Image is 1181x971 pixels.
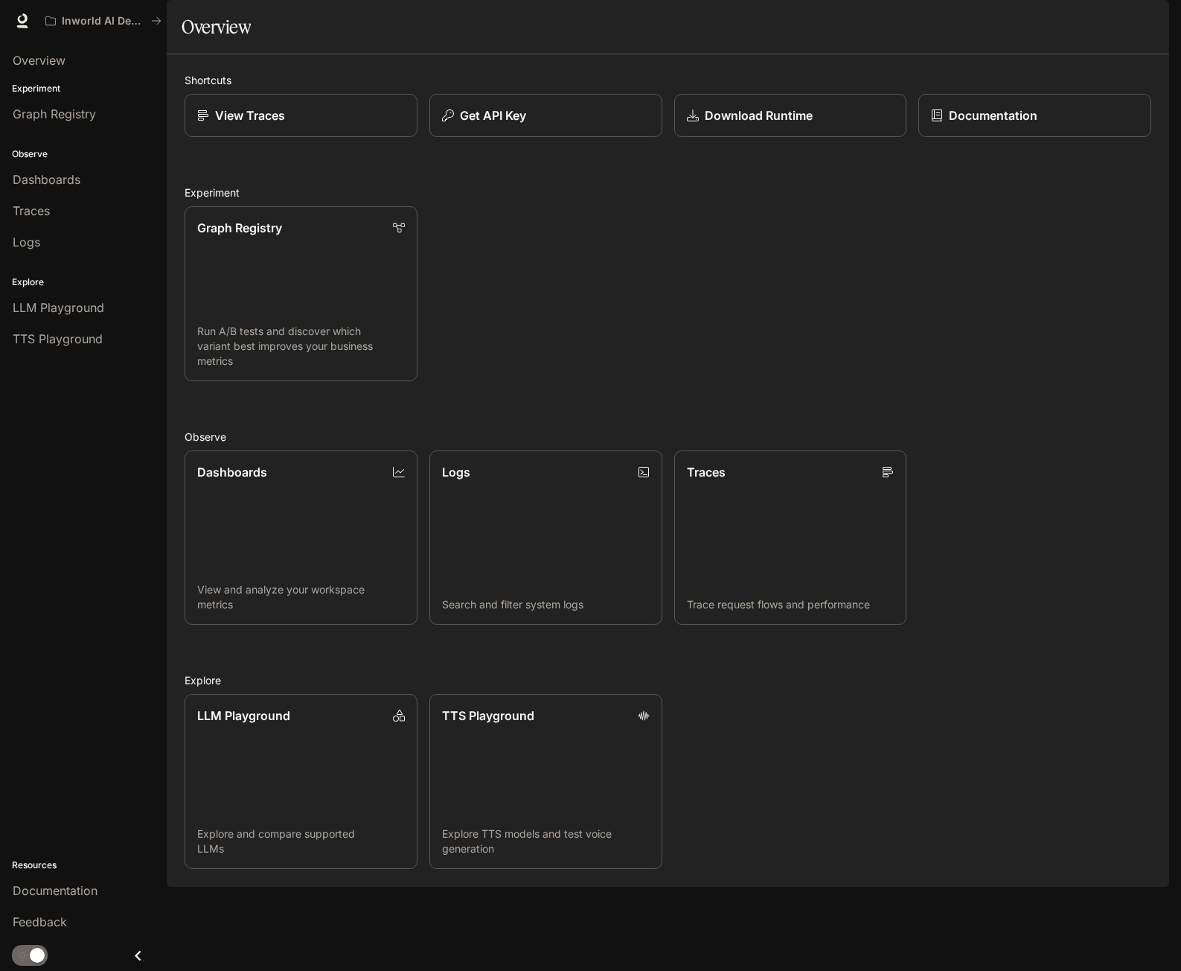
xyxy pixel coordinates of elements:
a: DashboardsView and analyze your workspace metrics [185,451,417,625]
p: Run A/B tests and discover which variant best improves your business metrics [197,324,405,369]
p: Logs [442,463,470,481]
h1: Overview [182,12,251,42]
h2: Observe [185,429,1151,445]
p: Explore TTS models and test voice generation [442,827,650,856]
p: Inworld AI Demos [62,15,145,28]
a: TracesTrace request flows and performance [674,451,907,625]
a: Documentation [918,94,1151,137]
p: Documentation [949,106,1037,124]
a: Graph RegistryRun A/B tests and discover which variant best improves your business metrics [185,206,417,381]
p: View and analyze your workspace metrics [197,582,405,612]
button: All workspaces [39,6,168,36]
button: Get API Key [429,94,662,137]
p: Download Runtime [705,106,813,124]
p: Dashboards [197,463,267,481]
h2: Experiment [185,185,1151,200]
a: LogsSearch and filter system logs [429,451,662,625]
p: Traces [687,463,726,481]
p: Get API Key [460,106,526,124]
a: TTS PlaygroundExplore TTS models and test voice generation [429,694,662,869]
p: Explore and compare supported LLMs [197,827,405,856]
p: TTS Playground [442,707,534,725]
p: Search and filter system logs [442,597,650,612]
p: Graph Registry [197,219,282,237]
a: View Traces [185,94,417,137]
a: Download Runtime [674,94,907,137]
p: LLM Playground [197,707,290,725]
h2: Explore [185,672,1151,688]
p: Trace request flows and performance [687,597,894,612]
a: LLM PlaygroundExplore and compare supported LLMs [185,694,417,869]
p: View Traces [215,106,285,124]
h2: Shortcuts [185,72,1151,88]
